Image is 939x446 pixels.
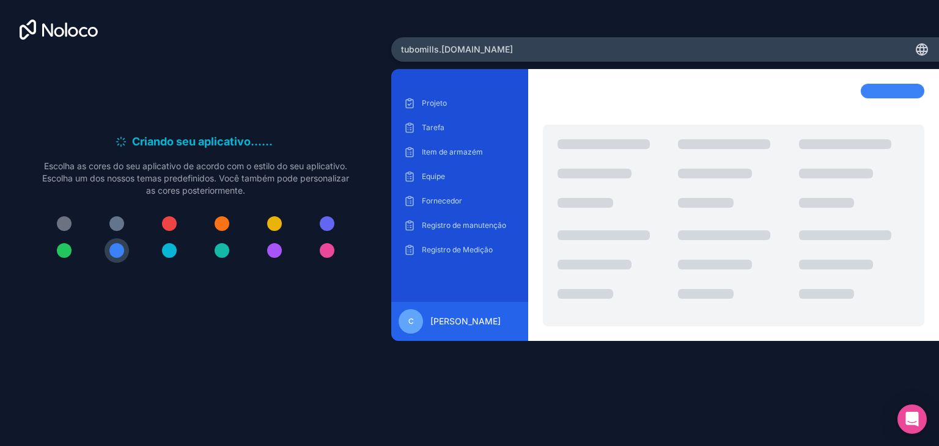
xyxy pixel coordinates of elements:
font: Criando seu aplicativo... [132,135,262,148]
font: [PERSON_NAME] [430,316,501,326]
font: tubomills [401,44,439,54]
font: Tarefa [422,123,444,132]
font: Escolha as cores do seu aplicativo de acordo com o estilo do seu aplicativo. Escolha um dos nosso... [42,161,349,196]
font: .[DOMAIN_NAME] [439,44,513,54]
font: . [262,135,265,148]
div: Abra o Intercom Messenger [897,404,927,434]
font: Fornecedor [422,196,462,205]
font: Registro de Medição [422,245,493,254]
font: Equipe [422,172,445,181]
font: Projeto [422,98,447,108]
font: Item de armazém [422,147,483,156]
div: conteúdo rolável [401,93,518,292]
font: Registro de manutenção [422,221,506,230]
font: C [408,316,414,326]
